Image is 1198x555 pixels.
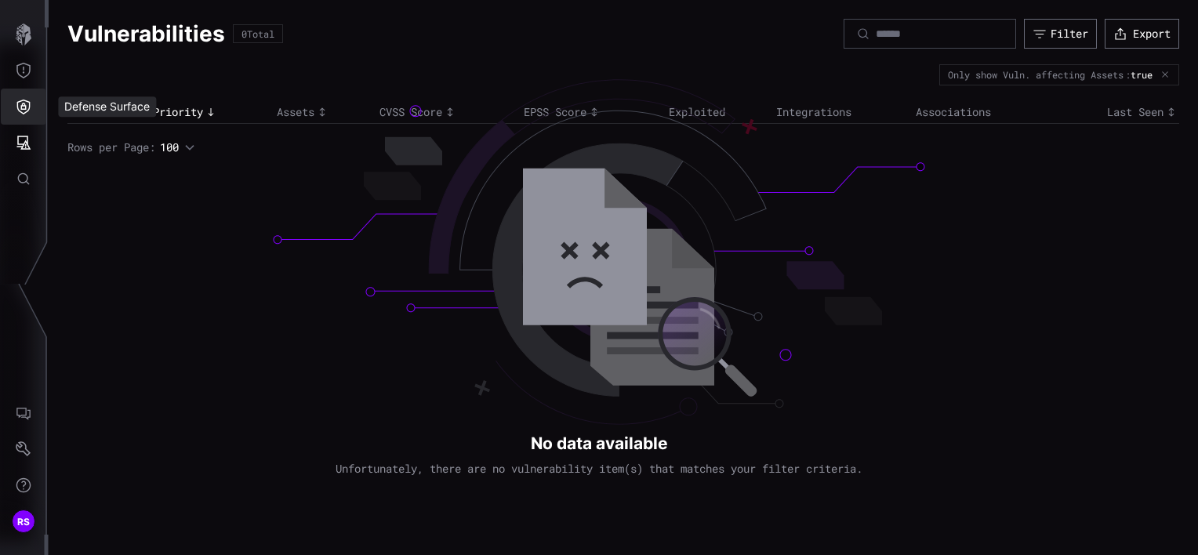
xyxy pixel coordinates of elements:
[379,105,517,119] div: Toggle sort direction
[277,105,372,119] div: Toggle sort direction
[1055,105,1179,119] div: Toggle sort direction
[67,20,225,48] h1: Vulnerabilities
[67,140,155,154] span: Rows per Page:
[17,513,31,530] span: RS
[241,29,274,38] div: 0 Total
[1051,27,1088,41] div: Filter
[153,105,269,119] div: Toggle sort direction
[1131,69,1153,80] span: true
[948,70,1124,79] div: Only show Vuln. affecting Assets
[524,105,661,119] div: Toggle sort direction
[1105,19,1179,49] button: Export
[1,503,46,539] button: RS
[772,101,912,124] th: Integrations
[912,101,1051,124] th: Associations
[1024,19,1097,49] button: Filter
[1125,69,1158,80] div: :
[58,96,156,117] div: Defense Surface
[665,101,773,124] th: Exploited
[159,140,196,155] button: 100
